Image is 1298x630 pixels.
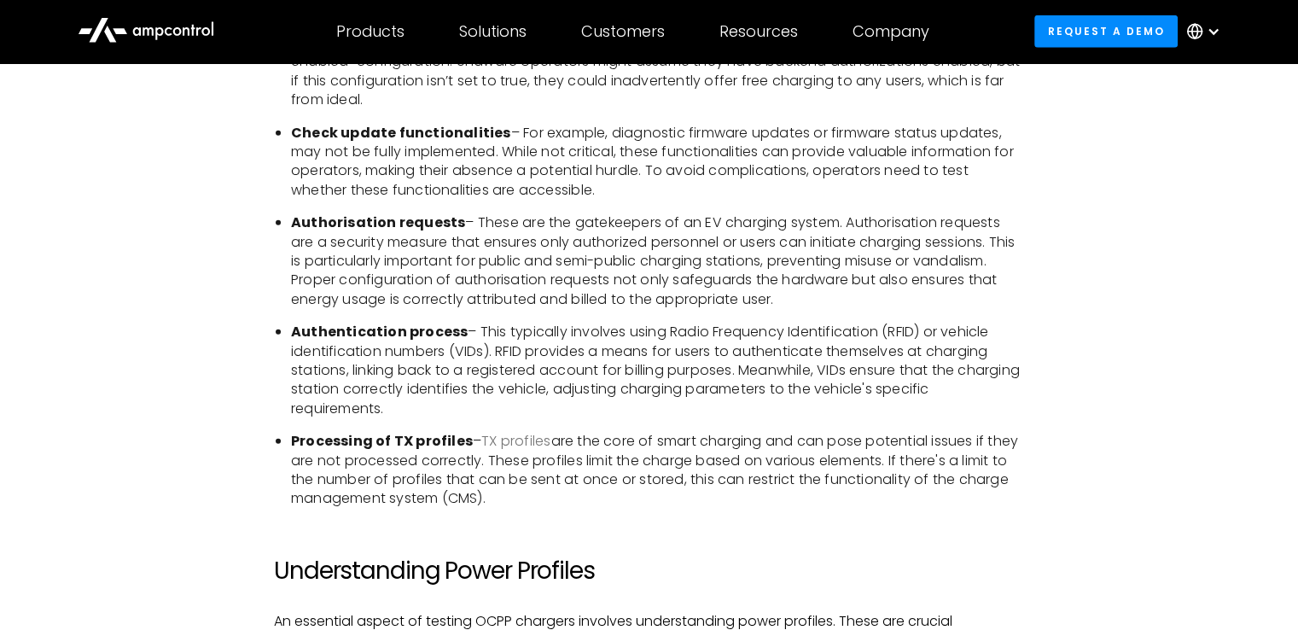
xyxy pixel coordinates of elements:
[853,22,929,41] div: Company
[291,432,1024,509] li: – are the core of smart charging and can pose potential issues if they are not processed correctl...
[336,22,405,41] div: Products
[581,22,665,41] div: Customers
[459,22,527,41] div: Solutions
[1034,15,1178,47] a: Request a demo
[719,22,798,41] div: Resources
[291,323,1024,418] li: – This typically involves using Radio Frequency Identification (RFID) or vehicle identification n...
[291,431,473,451] strong: Processing of TX profiles
[291,124,1024,201] li: – For example, diagnostic firmware updates or firmware status updates, may not be fully implement...
[291,213,465,232] strong: Authorisation requests
[291,123,511,143] strong: Check update functionalities
[291,213,1024,309] li: – These are the gatekeepers of an EV charging system. Authorisation requests are a security measu...
[291,322,468,341] strong: Authentication process
[274,557,1024,586] h2: Understanding Power Profiles
[481,431,550,451] a: TX profiles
